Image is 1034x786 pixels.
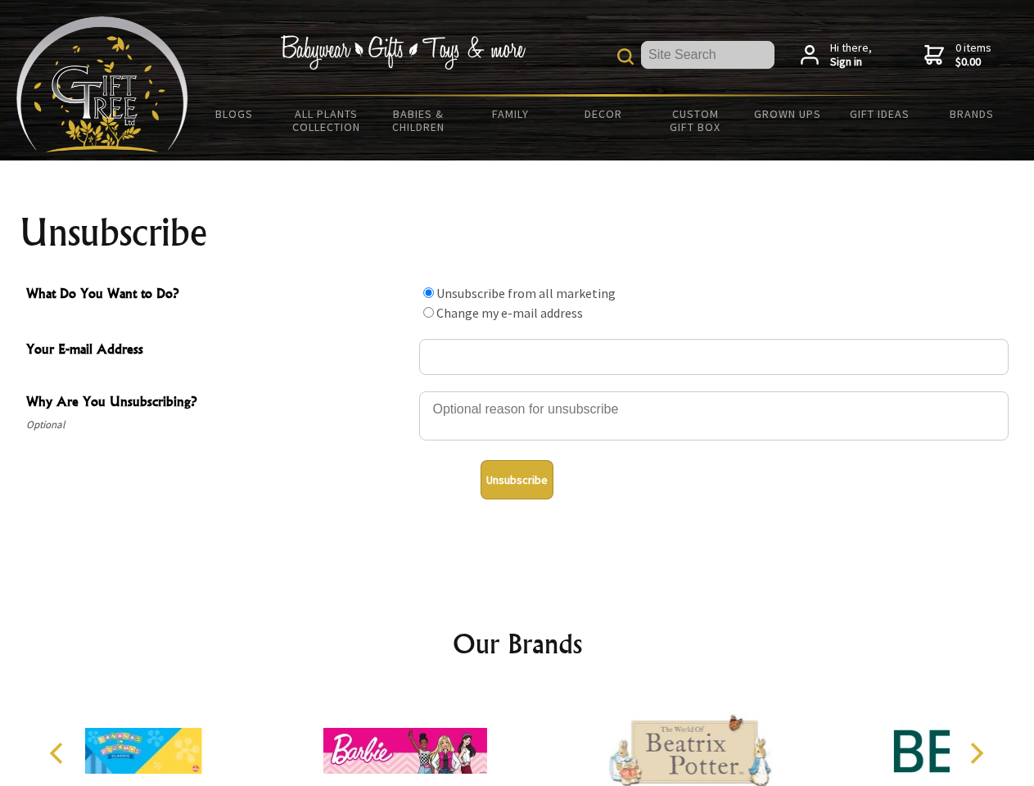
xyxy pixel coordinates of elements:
a: Babies & Children [373,97,465,144]
input: Site Search [641,41,774,69]
img: Babyware - Gifts - Toys and more... [16,16,188,152]
a: Gift Ideas [833,97,926,131]
a: BLOGS [188,97,281,131]
span: 0 items [955,40,991,70]
img: product search [617,48,634,65]
a: Custom Gift Box [649,97,742,144]
a: 0 items$0.00 [924,41,991,70]
span: Optional [26,415,411,435]
h2: Our Brands [33,624,1002,663]
button: Unsubscribe [481,460,553,499]
strong: $0.00 [955,55,991,70]
a: Decor [557,97,649,131]
img: Babywear - Gifts - Toys & more [280,35,526,70]
textarea: Why Are You Unsubscribing? [419,391,1009,440]
a: All Plants Collection [281,97,373,144]
label: Unsubscribe from all marketing [436,285,616,301]
a: Family [465,97,558,131]
span: Hi there, [830,41,872,70]
h1: Unsubscribe [20,213,1015,252]
input: What Do You Want to Do? [423,307,434,318]
strong: Sign in [830,55,872,70]
button: Previous [41,735,77,771]
label: Change my e-mail address [436,305,583,321]
span: Why Are You Unsubscribing? [26,391,411,415]
span: Your E-mail Address [26,339,411,363]
input: Your E-mail Address [419,339,1009,375]
a: Grown Ups [741,97,833,131]
button: Next [958,735,994,771]
input: What Do You Want to Do? [423,287,434,298]
a: Brands [926,97,1018,131]
span: What Do You Want to Do? [26,283,411,307]
a: Hi there,Sign in [801,41,872,70]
